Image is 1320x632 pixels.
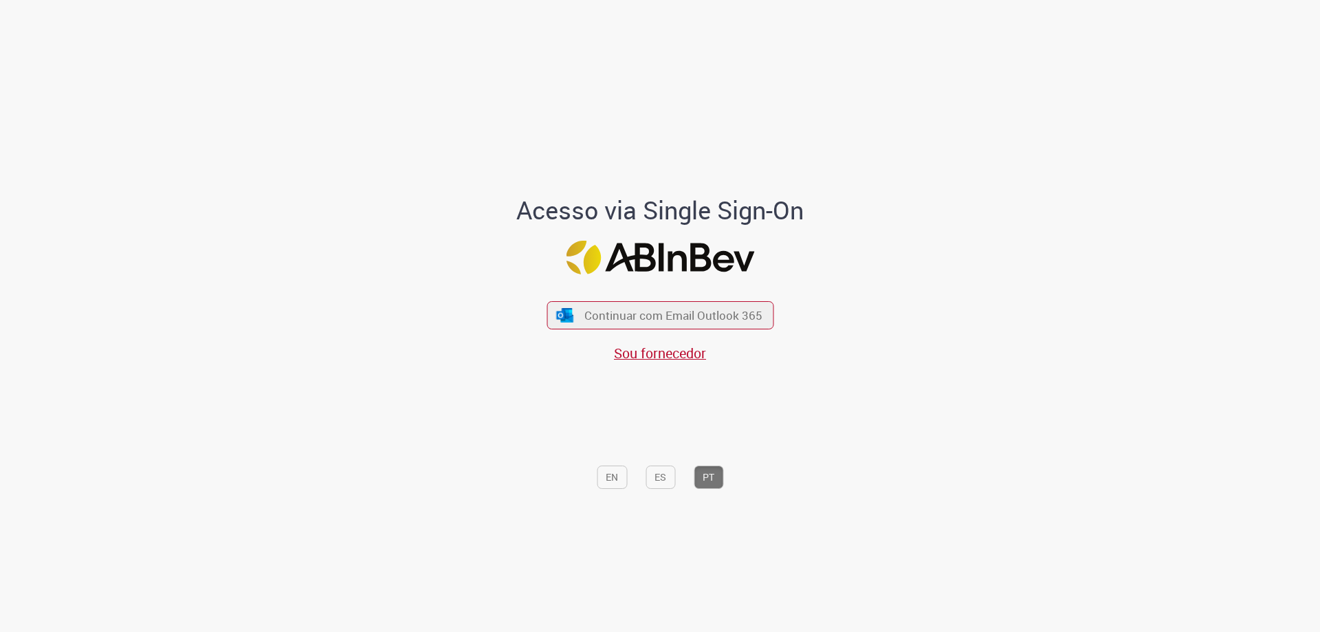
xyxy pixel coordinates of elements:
button: EN [597,466,627,489]
button: ES [646,466,675,489]
button: ícone Azure/Microsoft 360 Continuar com Email Outlook 365 [547,301,773,329]
button: PT [694,466,723,489]
span: Continuar com Email Outlook 365 [584,307,762,323]
h1: Acesso via Single Sign-On [470,197,851,224]
img: ícone Azure/Microsoft 360 [555,308,575,323]
a: Sou fornecedor [614,344,706,362]
img: Logo ABInBev [566,241,754,274]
